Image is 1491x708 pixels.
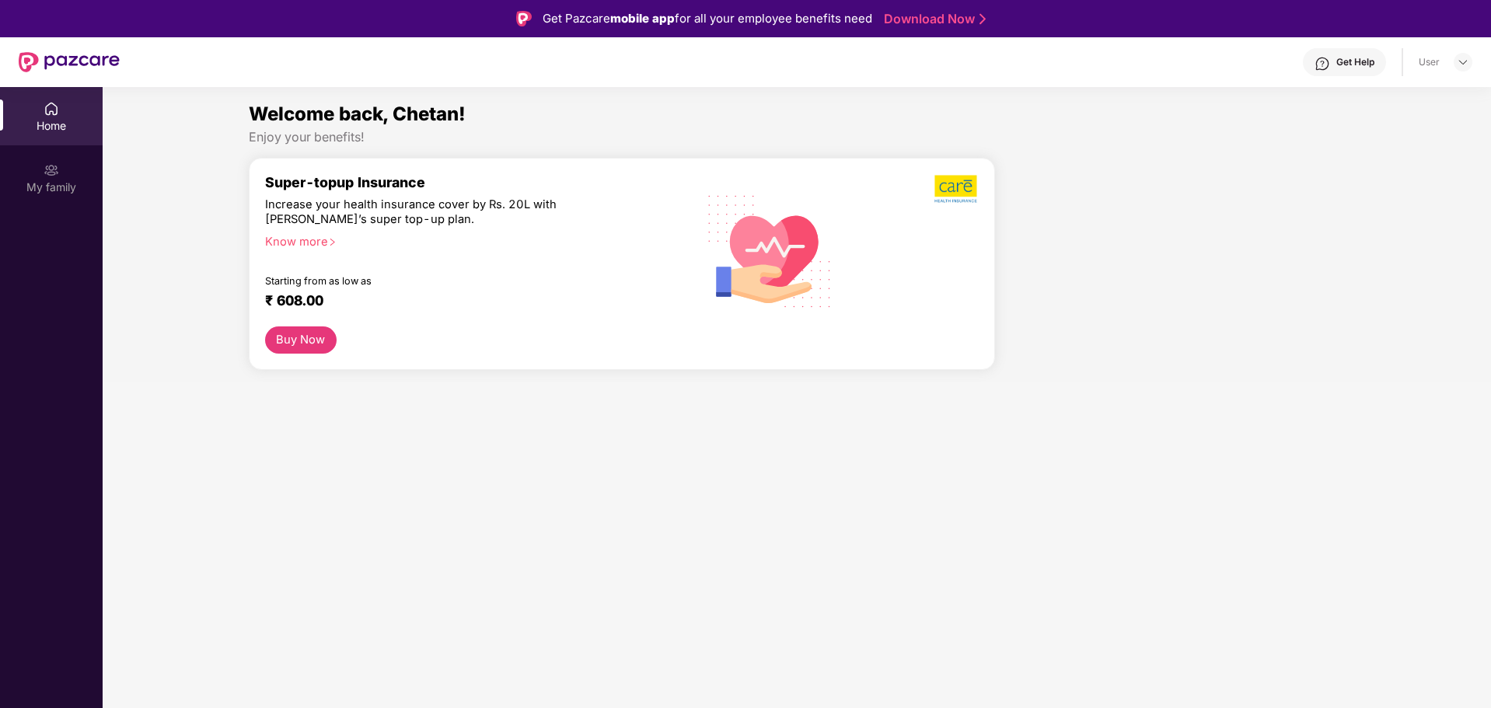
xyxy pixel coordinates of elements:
img: svg+xml;base64,PHN2ZyB3aWR0aD0iMjAiIGhlaWdodD0iMjAiIHZpZXdCb3g9IjAgMCAyMCAyMCIgZmlsbD0ibm9uZSIgeG... [44,162,59,178]
img: svg+xml;base64,PHN2ZyB4bWxucz0iaHR0cDovL3d3dy53My5vcmcvMjAwMC9zdmciIHhtbG5zOnhsaW5rPSJodHRwOi8vd3... [696,175,844,326]
img: svg+xml;base64,PHN2ZyBpZD0iSG9tZSIgeG1sbnM9Imh0dHA6Ly93d3cudzMub3JnLzIwMDAvc3ZnIiB3aWR0aD0iMjAiIG... [44,101,59,117]
div: Starting from as low as [265,275,616,286]
div: User [1419,56,1440,68]
a: Download Now [884,11,981,27]
img: svg+xml;base64,PHN2ZyBpZD0iSGVscC0zMngzMiIgeG1sbnM9Imh0dHA6Ly93d3cudzMub3JnLzIwMDAvc3ZnIiB3aWR0aD... [1315,56,1330,71]
button: Buy Now [265,326,337,354]
div: Get Help [1336,56,1374,68]
img: Logo [516,11,532,26]
span: right [328,238,337,246]
img: New Pazcare Logo [19,52,120,72]
img: svg+xml;base64,PHN2ZyBpZD0iRHJvcGRvd24tMzJ4MzIiIHhtbG5zPSJodHRwOi8vd3d3LnczLm9yZy8yMDAwL3N2ZyIgd2... [1457,56,1469,68]
div: Get Pazcare for all your employee benefits need [543,9,872,28]
div: Enjoy your benefits! [249,129,1346,145]
strong: mobile app [610,11,675,26]
div: Know more [265,235,672,246]
span: Welcome back, Chetan! [249,103,466,125]
div: Super-topup Insurance [265,174,682,190]
img: b5dec4f62d2307b9de63beb79f102df3.png [934,174,979,204]
div: Increase your health insurance cover by Rs. 20L with [PERSON_NAME]’s super top-up plan. [265,197,614,228]
div: ₹ 608.00 [265,292,666,311]
img: Stroke [979,11,986,27]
